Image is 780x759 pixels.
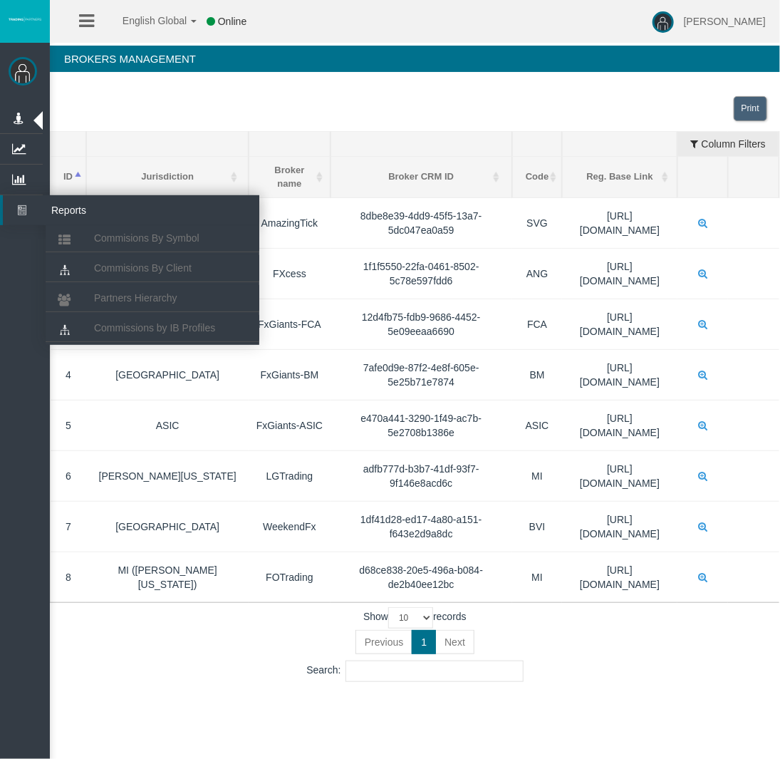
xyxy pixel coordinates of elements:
span: Commisions By Client [94,262,192,274]
td: [URL][DOMAIN_NAME] [562,502,677,552]
label: Show records [363,607,467,629]
td: FxGiants-ASIC [249,401,330,451]
span: Partners Hierarchy [94,292,177,304]
span: Online [218,16,246,27]
td: ASIC [512,401,563,451]
td: d68ce838-20e5-496a-b084-de2b40ee12bc [331,552,512,603]
th: Jurisdiction: activate to sort column ascending [86,157,249,198]
td: e470a441-3290-1f49-ac7b-5e2708b1386e [331,401,512,451]
td: [GEOGRAPHIC_DATA] [86,350,249,401]
select: Showrecords [388,607,433,629]
span: Commissions by IB Profiles [94,322,215,334]
td: BVI [512,502,563,552]
td: [URL][DOMAIN_NAME] [562,198,677,249]
td: 7 [51,502,87,552]
a: Commisions By Symbol [46,225,259,251]
a: Reports [3,195,259,225]
td: [URL][DOMAIN_NAME] [562,249,677,299]
td: [URL][DOMAIN_NAME] [562,552,677,603]
td: [URL][DOMAIN_NAME] [562,299,677,350]
td: [GEOGRAPHIC_DATA] [86,502,249,552]
td: 5 [51,401,87,451]
span: Column Filters [702,128,766,150]
td: BM [512,350,563,401]
td: MI [512,451,563,502]
td: ANG [512,249,563,299]
th: Reg. Base Link: activate to sort column ascending [562,157,677,198]
a: Commisions By Client [46,255,259,281]
span: Reports [41,195,180,225]
td: FXcess [249,249,330,299]
td: MI [512,552,563,603]
td: 8 [51,552,87,603]
a: Commissions by IB Profiles [46,315,259,341]
span: Brokers Management [64,53,196,65]
td: FCA [512,299,563,350]
a: Previous [355,630,412,654]
th: Code: activate to sort column ascending [512,157,563,198]
td: 4 [51,350,87,401]
span: Commisions By Symbol [94,232,199,244]
span: [PERSON_NAME] [684,16,766,27]
img: user-image [652,11,674,33]
td: FOTrading [249,552,330,603]
td: FxGiants-FCA [249,299,330,350]
a: View print view [734,96,767,121]
label: Search: [306,661,523,682]
td: WeekendFx [249,502,330,552]
td: 6 [51,451,87,502]
a: Next [435,630,474,654]
td: 8dbe8e39-4dd9-45f5-13a7-5dc047ea0a59 [331,198,512,249]
td: [PERSON_NAME][US_STATE] [86,451,249,502]
span: Print [742,103,759,113]
th: Broker CRM ID: activate to sort column ascending [331,157,512,198]
img: logo.svg [7,16,43,22]
input: Search: [345,661,524,682]
td: LGTrading [249,451,330,502]
td: 1df41d28-ed17-4a80-a151-f643e2d9a8dc [331,502,512,552]
td: AmazingTick [249,198,330,249]
a: 1 [412,630,436,654]
td: FxGiants-BM [249,350,330,401]
th: Broker name: activate to sort column ascending [249,157,330,198]
th: ID: activate to sort column descending [51,157,87,198]
td: 12d4fb75-fdb9-9686-4452-5e09eeaa6690 [331,299,512,350]
td: MI ([PERSON_NAME][US_STATE]) [86,552,249,603]
td: SVG [512,198,563,249]
button: Column Filters [678,132,779,156]
td: ASIC [86,401,249,451]
td: [URL][DOMAIN_NAME] [562,451,677,502]
span: English Global [104,15,187,26]
td: [URL][DOMAIN_NAME] [562,401,677,451]
a: Partners Hierarchy [46,285,259,311]
td: 1f1f5550-22fa-0461-8502-5c78e597fdd6 [331,249,512,299]
td: 7afe0d9e-87f2-4e8f-605e-5e25b71e7874 [331,350,512,401]
td: [URL][DOMAIN_NAME] [562,350,677,401]
td: adfb777d-b3b7-41df-93f7-9f146e8acd6c [331,451,512,502]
